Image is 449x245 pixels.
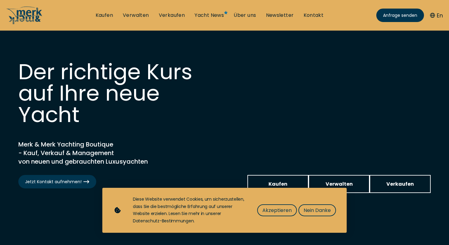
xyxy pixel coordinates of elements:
button: Akzeptieren [257,204,297,216]
h1: Der richtige Kurs auf Ihre neue Yacht [18,61,202,125]
a: Verwalten [308,175,370,193]
a: Verkaufen [370,175,431,193]
span: Kaufen [268,180,287,188]
a: Kaufen [96,12,113,19]
a: Über uns [234,12,256,19]
span: Anfrage senden [383,12,417,19]
a: Anfrage senden [376,9,424,22]
button: En [430,11,443,20]
h2: Merk & Merk Yachting Boutique - Kauf, Verkauf & Management von neuen und gebrauchten Luxusyachten [18,140,171,166]
a: Yacht News [195,12,224,19]
a: Verwalten [123,12,149,19]
a: Newsletter [266,12,294,19]
a: Jetzt Kontakt aufnehmen! [18,175,96,188]
span: Verwalten [326,180,353,188]
button: Nein Danke [298,204,336,216]
a: Kontakt [304,12,324,19]
span: Akzeptieren [262,206,292,214]
div: Diese Website verwendet Cookies, um sicherzustellen, dass Sie die bestmögliche Erfahrung auf unse... [133,196,245,225]
a: Datenschutz-Bestimmungen [133,218,194,224]
span: Jetzt Kontakt aufnehmen! [25,179,89,185]
a: Kaufen [247,175,308,193]
span: Verkaufen [386,180,414,188]
span: Nein Danke [304,206,331,214]
a: Verkaufen [159,12,185,19]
